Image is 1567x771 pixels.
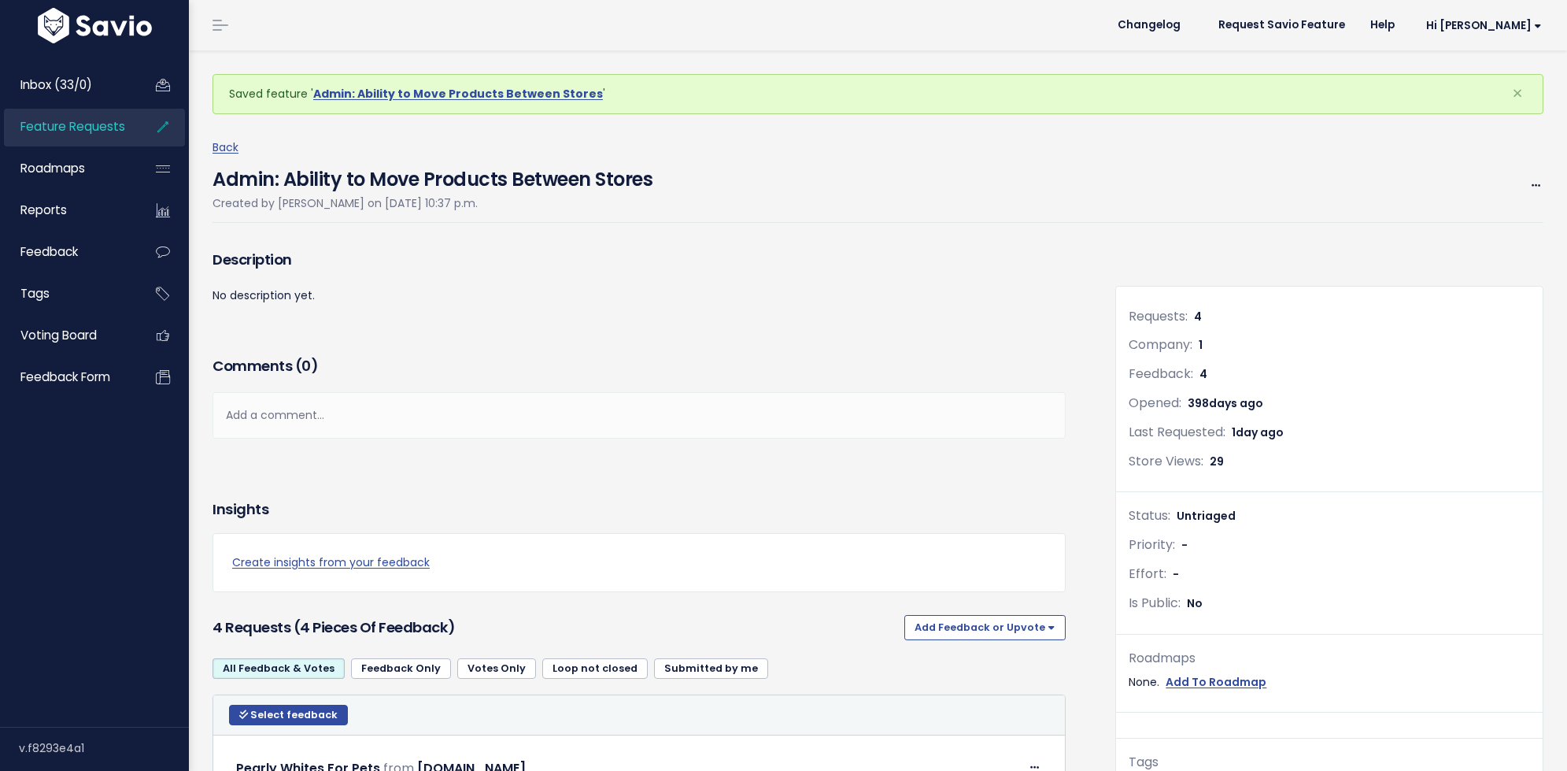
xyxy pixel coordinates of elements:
[1129,335,1192,354] span: Company:
[4,234,131,270] a: Feedback
[213,499,268,521] h3: Insights
[250,708,338,721] span: Select feedback
[1166,673,1266,692] a: Add To Roadmap
[1177,508,1236,524] span: Untriaged
[1118,20,1181,31] span: Changelog
[1194,309,1202,324] span: 4
[1129,365,1193,383] span: Feedback:
[1407,13,1554,38] a: Hi [PERSON_NAME]
[1496,75,1539,113] button: Close
[20,202,67,218] span: Reports
[213,355,1066,377] h3: Comments ( )
[1181,537,1188,553] span: -
[213,392,1066,439] div: Add a comment...
[1129,307,1188,325] span: Requests:
[1129,536,1175,554] span: Priority:
[34,8,156,43] img: logo-white.9d6f32f41409.svg
[542,658,648,679] a: Loop not closed
[213,658,345,679] a: All Feedback & Votes
[904,615,1066,640] button: Add Feedback or Upvote
[4,359,131,395] a: Feedback form
[19,728,189,769] div: v.f8293e4a1
[1129,647,1530,670] div: Roadmaps
[20,118,125,135] span: Feature Requests
[1129,565,1166,583] span: Effort:
[4,276,131,312] a: Tags
[1236,424,1284,440] span: day ago
[213,286,1066,306] p: No description yet.
[1129,506,1170,525] span: Status:
[1426,20,1542,32] span: Hi [PERSON_NAME]
[20,285,50,302] span: Tags
[213,158,652,194] h4: Admin: Ability to Move Products Between Stores
[4,150,131,187] a: Roadmaps
[20,243,78,260] span: Feedback
[213,249,1066,271] h3: Description
[654,658,768,679] a: Submitted by me
[20,369,110,385] span: Feedback form
[213,195,478,211] span: Created by [PERSON_NAME] on [DATE] 10:37 p.m.
[4,109,131,145] a: Feature Requests
[1129,594,1181,612] span: Is Public:
[301,356,311,376] span: 0
[1210,454,1224,469] span: 29
[20,327,97,343] span: Voting Board
[1173,566,1179,582] span: -
[1187,595,1203,611] span: No
[351,658,451,679] a: Feedback Only
[1358,13,1407,37] a: Help
[213,139,238,155] a: Back
[1206,13,1358,37] a: Request Savio Feature
[1209,395,1263,411] span: days ago
[213,74,1543,114] div: Saved feature ' '
[1199,366,1207,382] span: 4
[232,553,1046,573] a: Create insights from your feedback
[1129,452,1203,470] span: Store Views:
[457,658,536,679] a: Votes Only
[4,67,131,103] a: Inbox (33/0)
[1188,395,1263,411] span: 398
[4,192,131,228] a: Reports
[1232,424,1284,440] span: 1
[20,160,85,176] span: Roadmaps
[313,86,603,102] a: Admin: Ability to Move Products Between Stores
[1129,673,1530,692] div: None.
[1512,80,1523,106] span: ×
[4,317,131,354] a: Voting Board
[20,76,92,93] span: Inbox (33/0)
[1199,337,1203,353] span: 1
[229,705,348,725] button: Select feedback
[1129,394,1181,412] span: Opened:
[213,617,898,639] h3: 4 Requests (4 pieces of Feedback)
[1129,423,1225,441] span: Last Requested:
